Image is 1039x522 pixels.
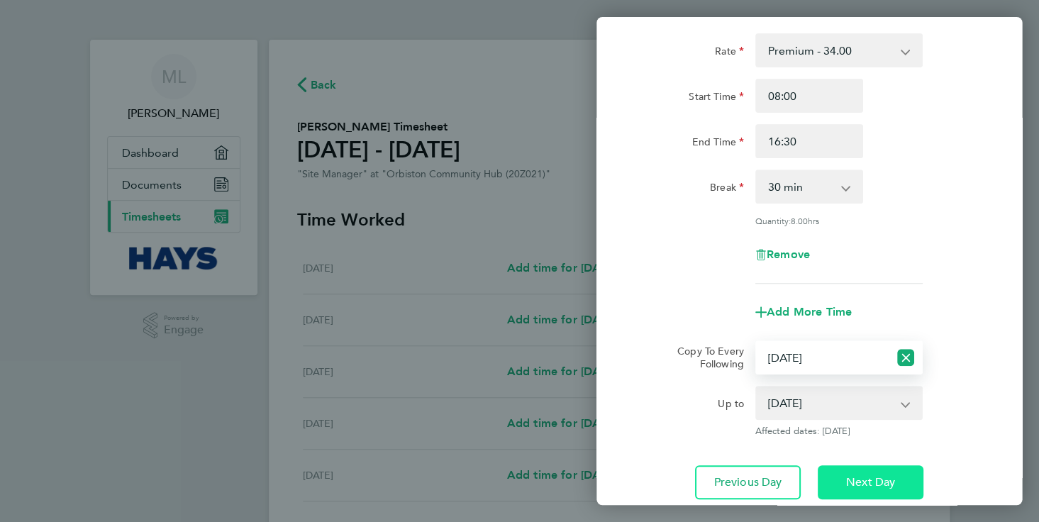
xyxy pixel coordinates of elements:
div: Quantity: hrs [755,215,923,226]
button: Reset selection [897,342,914,373]
label: Rate [715,45,744,62]
span: Affected dates: [DATE] [755,426,923,437]
span: Remove [767,248,810,261]
span: Add More Time [767,305,852,318]
label: Start Time [689,90,744,107]
label: Break [710,181,744,198]
button: Add More Time [755,306,852,318]
button: Previous Day [695,465,801,499]
label: End Time [692,135,744,152]
button: Remove [755,249,810,260]
label: Up to [718,397,744,414]
input: E.g. 18:00 [755,124,863,158]
span: Next Day [846,475,895,489]
button: Next Day [818,465,923,499]
input: E.g. 08:00 [755,79,863,113]
label: Copy To Every Following [666,345,744,370]
span: Previous Day [714,475,782,489]
span: 8.00 [791,215,808,226]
